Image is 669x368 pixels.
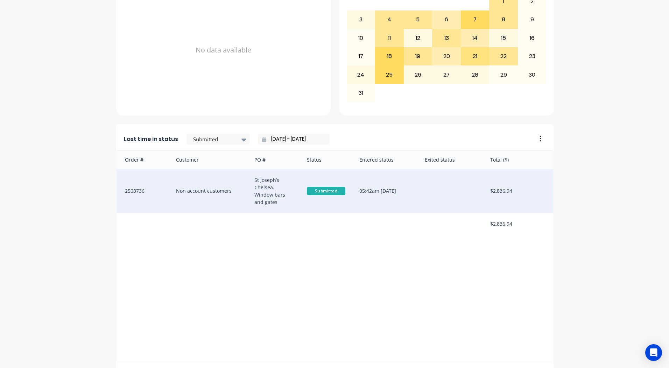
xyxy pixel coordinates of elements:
div: Status [300,150,352,169]
div: 26 [404,66,432,83]
div: 15 [490,29,517,47]
div: St Joseph’s Chelsea. Window bars and gates [247,169,300,213]
div: 2503736 [117,169,169,213]
div: 10 [347,29,375,47]
div: 20 [432,48,460,65]
div: 5 [404,11,432,28]
div: Total ($) [483,150,553,169]
div: Non account customers [169,169,248,213]
div: 30 [518,66,546,83]
div: 24 [347,66,375,83]
div: 8 [490,11,517,28]
div: 31 [347,84,375,102]
div: Open Intercom Messenger [645,344,662,361]
div: 18 [375,48,403,65]
div: Entered status [352,150,418,169]
div: 3 [347,11,375,28]
div: 27 [432,66,460,83]
div: 19 [404,48,432,65]
input: Filter by date [266,134,326,144]
div: 17 [347,48,375,65]
div: 16 [518,29,546,47]
div: 11 [375,29,403,47]
div: 05:42am [DATE] [352,169,418,213]
div: PO # [247,150,300,169]
div: Exited status [418,150,483,169]
div: 12 [404,29,432,47]
span: Last time in status [124,135,178,143]
div: 6 [432,11,460,28]
div: Customer [169,150,248,169]
div: 21 [461,48,489,65]
div: 4 [375,11,403,28]
div: 9 [518,11,546,28]
div: $2,836.94 [483,213,553,234]
div: Order # [117,150,169,169]
div: 22 [490,48,517,65]
div: 28 [461,66,489,83]
div: 14 [461,29,489,47]
div: 25 [375,66,403,83]
div: 29 [490,66,517,83]
div: 7 [461,11,489,28]
div: $2,836.94 [483,169,553,213]
div: 23 [518,48,546,65]
div: 13 [432,29,460,47]
span: Submitted [307,187,345,195]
